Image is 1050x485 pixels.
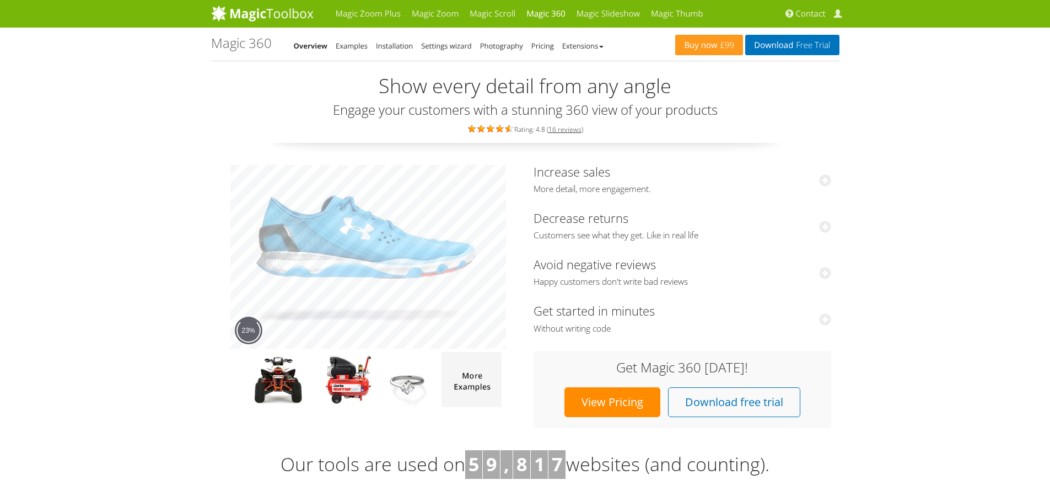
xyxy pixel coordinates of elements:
h1: Magic 360 [211,36,272,50]
b: 9 [486,451,497,477]
h3: Get Magic 360 [DATE]! [545,360,820,375]
b: 1 [534,451,545,477]
a: Download free trial [668,387,800,417]
a: Settings wizard [421,41,472,51]
span: £99 [718,41,735,50]
b: , [504,451,509,477]
a: Decrease returnsCustomers see what they get. Like in real life [534,210,831,241]
div: Rating: 4.8 ( ) [211,122,839,135]
a: View Pricing [564,387,660,417]
b: 5 [469,451,479,477]
a: Increase salesMore detail, more engagement. [534,163,831,195]
img: more magic 360 demos [441,352,502,407]
span: Happy customers don't write bad reviews [534,276,831,287]
a: Avoid negative reviewsHappy customers don't write bad reviews [534,256,831,287]
a: Get started in minutesWithout writing code [534,302,831,334]
a: 16 reviews [548,125,581,134]
b: 8 [516,451,527,477]
a: DownloadFree Trial [745,35,839,55]
h3: Our tools are used on websites (and counting). [211,450,839,479]
span: Customers see what they get. Like in real life [534,230,831,241]
a: Examples [336,41,368,51]
a: Buy now£99 [675,35,743,55]
span: Free Trial [793,41,830,50]
span: More detail, more engagement. [534,184,831,195]
b: 7 [552,451,562,477]
a: Extensions [562,41,604,51]
span: Without writing code [534,323,831,334]
a: Installation [376,41,413,51]
img: MagicToolbox.com - Image tools for your website [211,5,314,22]
span: Contact [796,8,826,19]
a: Pricing [531,41,554,51]
a: Overview [294,41,328,51]
h2: Show every detail from any angle [211,75,839,97]
a: Photography [480,41,523,51]
h3: Engage your customers with a stunning 360 view of your products [211,103,839,117]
